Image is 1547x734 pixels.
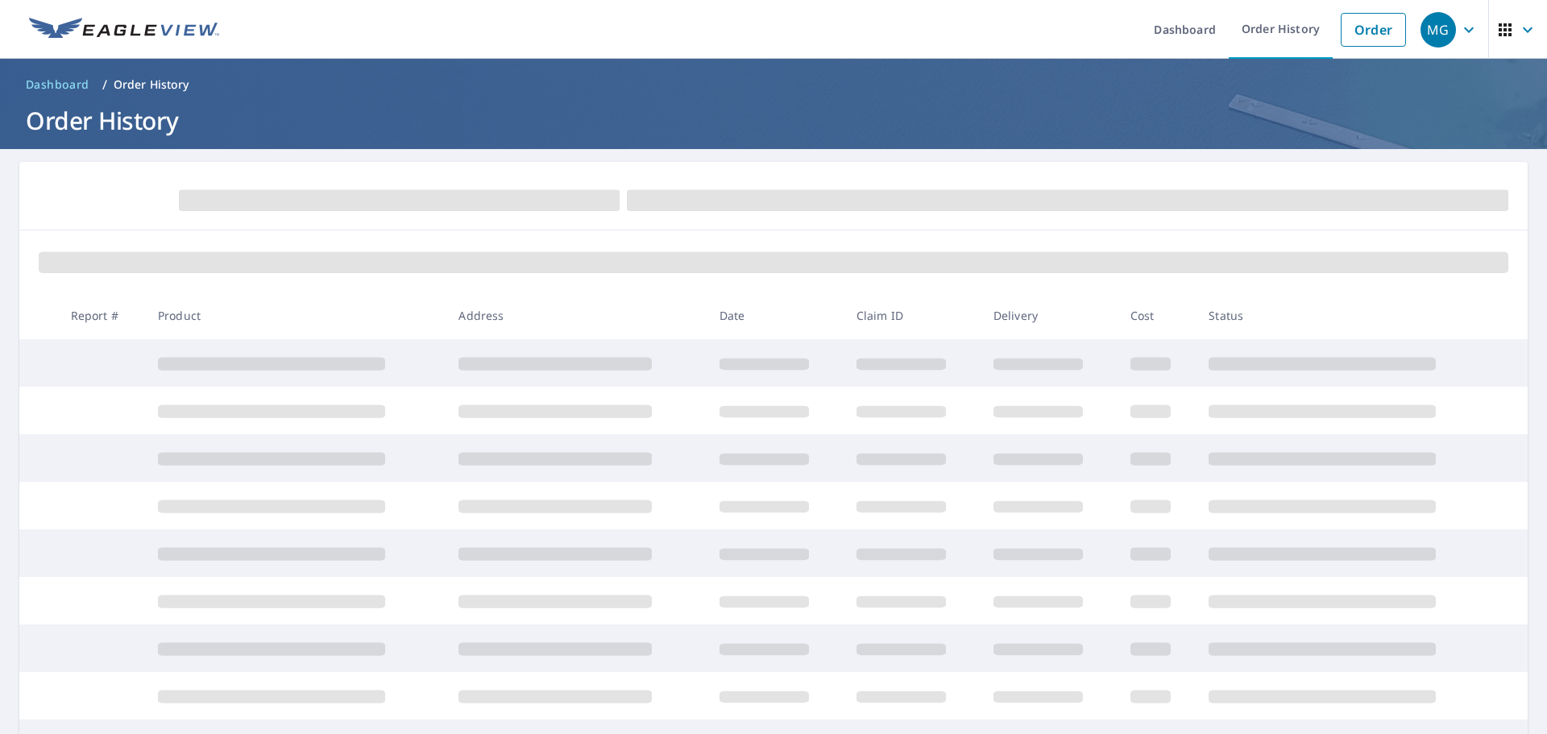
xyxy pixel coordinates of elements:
[1421,12,1456,48] div: MG
[58,292,145,339] th: Report #
[102,75,107,94] li: /
[1118,292,1197,339] th: Cost
[844,292,981,339] th: Claim ID
[19,104,1528,137] h1: Order History
[1341,13,1406,47] a: Order
[446,292,706,339] th: Address
[26,77,89,93] span: Dashboard
[981,292,1118,339] th: Delivery
[19,72,96,97] a: Dashboard
[1196,292,1497,339] th: Status
[114,77,189,93] p: Order History
[145,292,446,339] th: Product
[19,72,1528,97] nav: breadcrumb
[29,18,219,42] img: EV Logo
[707,292,844,339] th: Date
